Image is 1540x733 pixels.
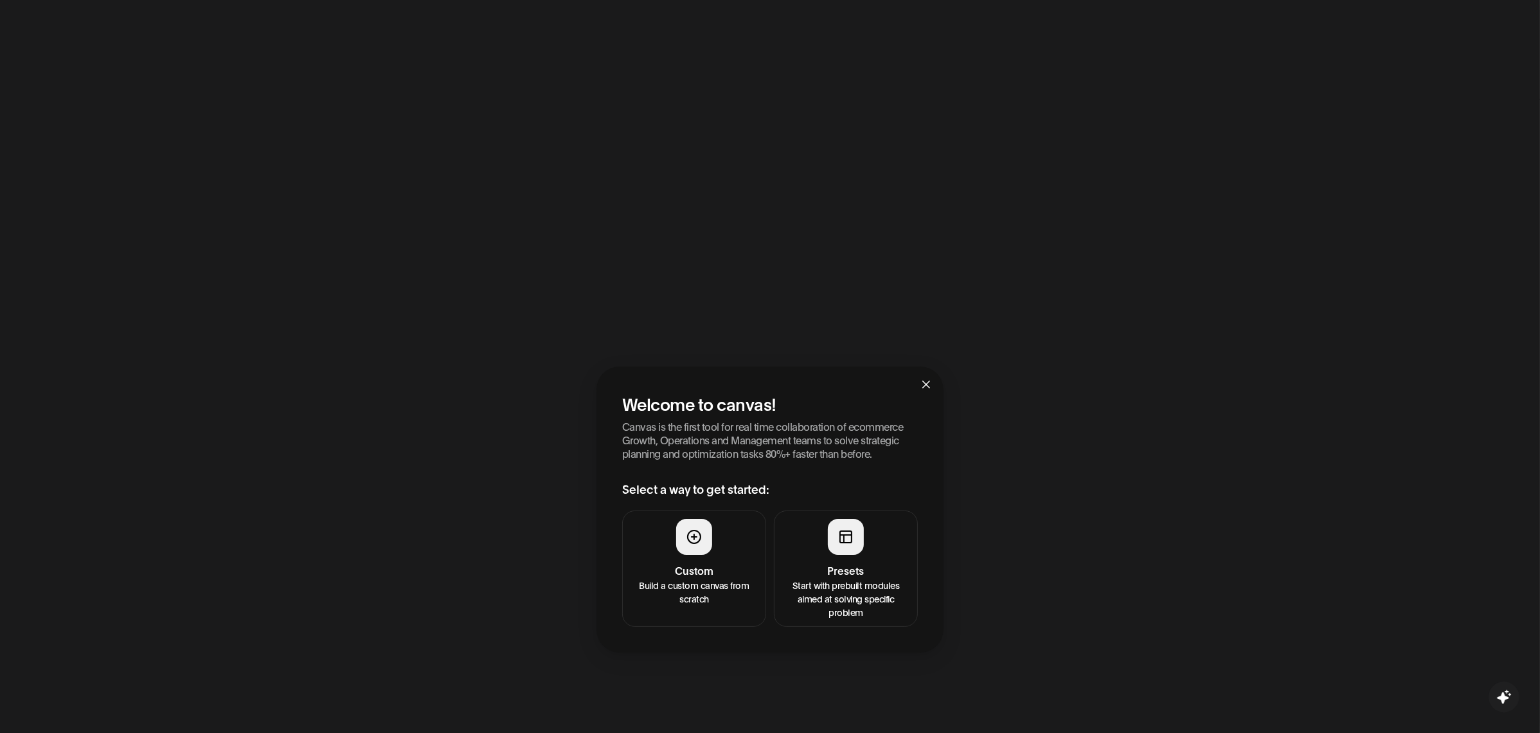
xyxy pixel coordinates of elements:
[909,366,944,401] button: Close
[774,511,918,627] button: PresetsStart with prebuilt modules aimed at solving specific problem
[622,480,918,498] h3: Select a way to get started:
[622,392,918,414] h2: Welcome to canvas!
[782,563,909,578] h4: Presets
[622,511,766,627] button: CustomBuild a custom canvas from scratch
[921,379,931,390] span: close
[622,419,918,460] p: Canvas is the first tool for real time collaboration of ecommerce Growth, Operations and Manageme...
[782,578,909,619] p: Start with prebuilt modules aimed at solving specific problem
[631,578,758,605] p: Build a custom canvas from scratch
[631,563,758,578] h4: Custom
